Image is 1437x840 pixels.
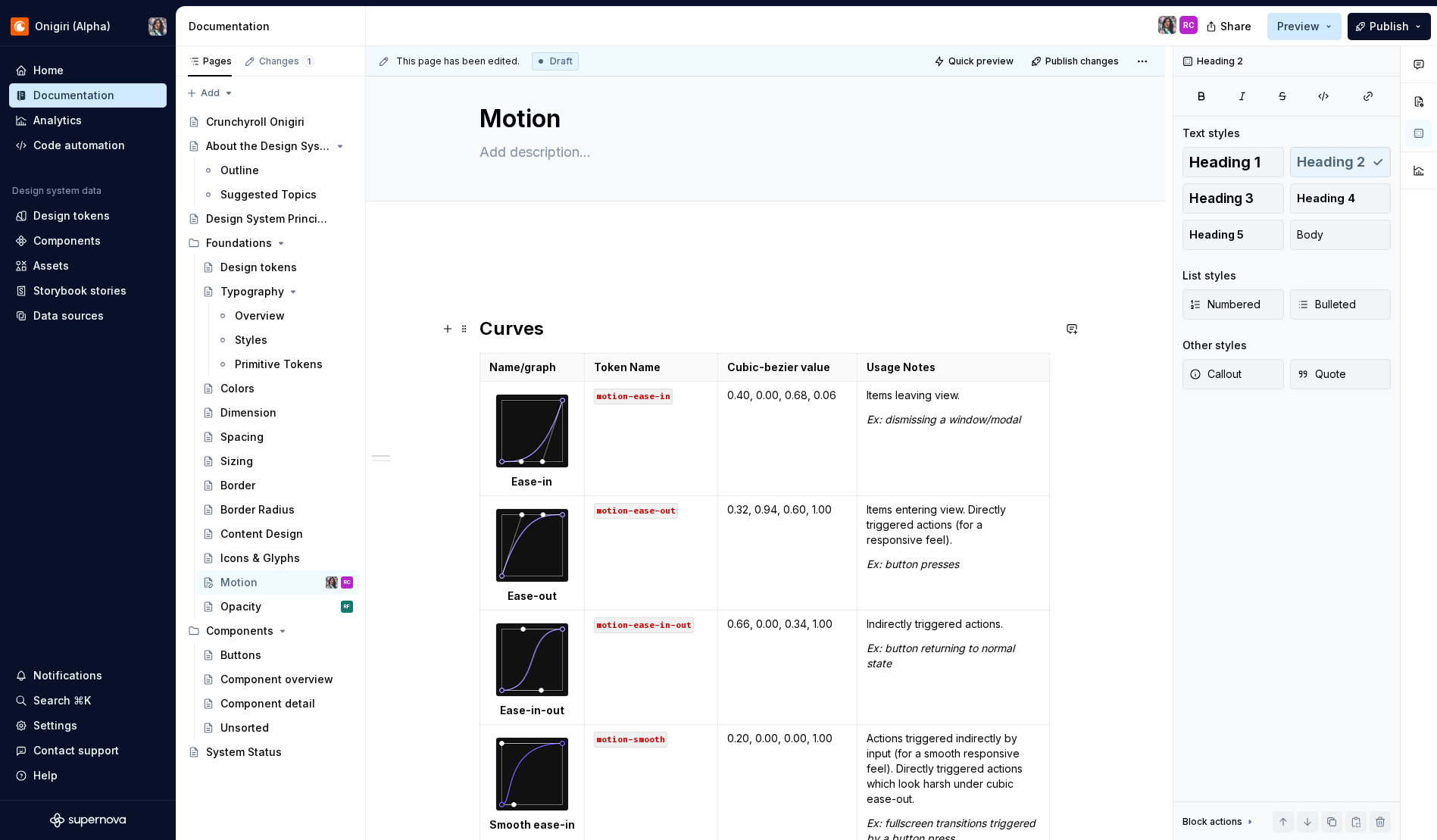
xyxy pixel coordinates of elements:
div: Design tokens [33,208,110,223]
button: Numbered [1182,289,1284,320]
div: About the Design System [206,139,331,154]
a: Analytics [9,108,167,133]
button: Contact support [9,739,167,763]
div: Page tree [182,110,359,764]
a: Components [9,229,167,253]
div: Colors [220,381,255,396]
div: Component overview [220,672,333,687]
p: Items leaving view. [867,388,1040,403]
p: Usage Notes [867,360,1040,375]
div: Buttons [220,648,261,663]
div: List styles [1182,268,1236,283]
div: Search ⌘K [33,693,91,708]
a: Home [9,58,167,83]
button: Quote [1290,359,1392,389]
div: Border Radius [220,502,295,517]
div: Code automation [33,138,125,153]
a: Design System Principles [182,207,359,231]
code: motion-smooth [594,732,667,748]
div: Opacity [220,599,261,614]
div: Settings [33,718,77,733]
a: About the Design System [182,134,359,158]
button: Preview [1267,13,1342,40]
span: Add [201,87,220,99]
div: Motion [220,575,258,590]
button: Search ⌘K [9,689,167,713]
div: Dimension [220,405,276,420]
div: System Status [206,745,282,760]
div: Help [33,768,58,783]
div: Documentation [33,88,114,103]
p: 0.32, 0.94, 0.60, 1.00 [727,502,848,517]
div: Sizing [220,454,253,469]
p: 0.66, 0.00, 0.34, 1.00 [727,617,848,632]
div: Components [206,623,273,639]
img: 91497b2a-cedc-46cb-8a9d-167f3d6dacf7.png [496,509,569,582]
div: Documentation [189,19,359,34]
h2: Curves [480,317,1052,341]
div: Design System Principles [206,211,331,226]
button: Publish [1348,13,1431,40]
textarea: Motion [476,101,1049,137]
span: Publish [1370,19,1409,34]
button: Body [1290,220,1392,250]
a: Data sources [9,304,167,328]
button: Quick preview [929,51,1020,72]
div: Unsorted [220,720,269,735]
code: motion-ease-out [594,503,678,519]
div: Foundations [182,231,359,255]
a: Outline [196,158,359,183]
span: Heading 1 [1189,155,1260,170]
div: Home [33,63,64,78]
span: This page has been edited. [396,55,520,67]
a: OpacityRF [196,595,359,619]
div: Content Design [220,526,303,542]
img: Susan Lin [1158,16,1176,34]
a: System Status [182,740,359,764]
a: Design tokens [196,255,359,279]
code: motion-ease-in-out [594,617,694,633]
span: Preview [1277,19,1320,34]
div: Overview [235,308,285,323]
div: Foundations [206,236,272,251]
a: Settings [9,714,167,738]
div: Text styles [1182,126,1240,141]
div: Assets [33,258,69,273]
button: Heading 4 [1290,183,1392,214]
div: Changes [259,55,314,67]
div: RC [1183,19,1195,31]
button: Heading 5 [1182,220,1284,250]
div: RC [344,575,351,590]
div: Data sources [33,308,104,323]
p: Items entering view. Directly triggered actions (for a responsive feel). [867,502,1040,548]
div: Other styles [1182,338,1247,353]
div: Analytics [33,113,82,128]
p: Cubic-bezier value [727,360,848,375]
a: Crunchyroll Onigiri [182,110,359,134]
a: Primitive Tokens [211,352,359,376]
div: Contact support [33,743,119,758]
em: Ex: button presses [867,557,959,570]
strong: Ease-in [511,475,552,488]
div: Pages [188,55,232,67]
p: 0.40, 0.00, 0.68, 0.06 [727,388,848,403]
div: Block actions [1182,816,1242,828]
strong: Ease-out [508,589,557,602]
a: Suggested Topics [196,183,359,207]
em: Ex: dismissing a window/modal [867,413,1020,426]
a: Icons & Glyphs [196,546,359,570]
a: Supernova Logo [50,813,126,828]
em: Ex: button returning to normal state [867,642,1017,670]
span: Heading 4 [1297,191,1355,206]
p: 0.20, 0.00, 0.00, 1.00 [727,731,848,746]
strong: Smooth ease-in [489,818,575,831]
span: Quick preview [948,55,1014,67]
div: Spacing [220,429,264,445]
div: Design system data [12,185,102,197]
a: Code automation [9,133,167,158]
div: Border [220,478,255,493]
img: Susan Lin [326,576,338,589]
span: Heading 3 [1189,191,1254,206]
strong: Ease-in-out [500,704,564,717]
a: Content Design [196,522,359,546]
